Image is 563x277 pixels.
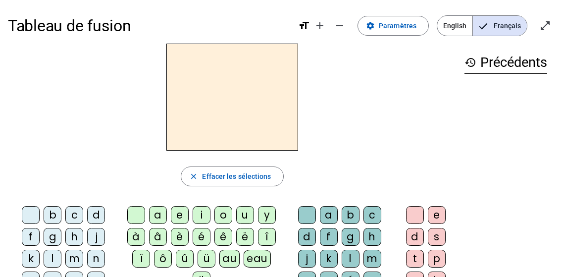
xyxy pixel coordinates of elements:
div: a [320,206,338,224]
div: j [298,250,316,268]
mat-icon: format_size [298,20,310,32]
div: l [44,250,61,268]
div: h [363,228,381,246]
div: c [363,206,381,224]
span: Français [473,16,527,36]
div: s [428,228,446,246]
div: î [258,228,276,246]
div: eau [244,250,271,268]
h1: Tableau de fusion [8,10,290,42]
div: p [428,250,446,268]
div: ü [198,250,215,268]
div: l [342,250,359,268]
button: Effacer les sélections [181,166,283,186]
div: c [65,206,83,224]
div: é [193,228,210,246]
div: n [87,250,105,268]
div: f [320,228,338,246]
div: d [298,228,316,246]
div: e [171,206,189,224]
mat-icon: add [314,20,326,32]
div: f [22,228,40,246]
div: j [87,228,105,246]
div: è [171,228,189,246]
div: ï [132,250,150,268]
div: au [219,250,240,268]
div: h [65,228,83,246]
div: u [236,206,254,224]
div: a [149,206,167,224]
span: English [437,16,472,36]
div: û [176,250,194,268]
div: g [342,228,359,246]
div: â [149,228,167,246]
div: ê [214,228,232,246]
h3: Précédents [464,52,547,74]
div: ô [154,250,172,268]
mat-icon: history [464,56,476,68]
mat-icon: remove [334,20,346,32]
div: d [87,206,105,224]
div: d [406,228,424,246]
div: e [428,206,446,224]
button: Diminuer la taille de la police [330,16,350,36]
div: b [342,206,359,224]
div: g [44,228,61,246]
mat-icon: settings [366,21,375,30]
span: Paramètres [379,20,416,32]
div: b [44,206,61,224]
div: i [193,206,210,224]
div: k [320,250,338,268]
div: k [22,250,40,268]
span: Effacer les sélections [202,170,271,182]
button: Augmenter la taille de la police [310,16,330,36]
mat-icon: open_in_full [539,20,551,32]
div: t [406,250,424,268]
div: y [258,206,276,224]
button: Paramètres [358,16,429,36]
div: o [214,206,232,224]
div: m [65,250,83,268]
button: Entrer en plein écran [535,16,555,36]
mat-button-toggle-group: Language selection [437,15,527,36]
div: m [363,250,381,268]
mat-icon: close [189,172,198,181]
div: ë [236,228,254,246]
div: à [127,228,145,246]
